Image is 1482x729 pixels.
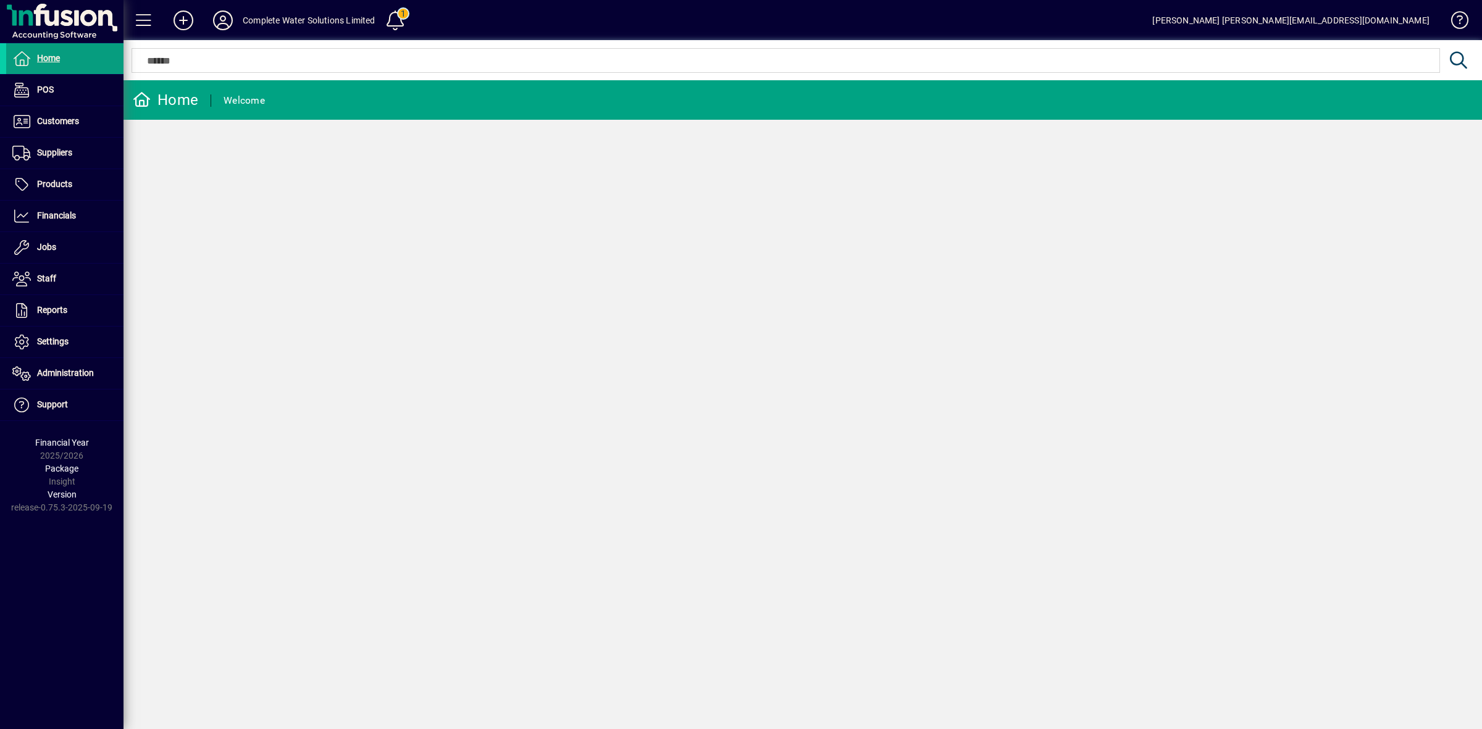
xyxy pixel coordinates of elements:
[37,305,67,315] span: Reports
[133,90,198,110] div: Home
[164,9,203,31] button: Add
[37,368,94,378] span: Administration
[37,179,72,189] span: Products
[37,210,76,220] span: Financials
[6,201,124,231] a: Financials
[37,53,60,63] span: Home
[45,464,78,473] span: Package
[203,9,243,31] button: Profile
[6,327,124,357] a: Settings
[6,169,124,200] a: Products
[1442,2,1467,43] a: Knowledge Base
[224,91,265,110] div: Welcome
[37,242,56,252] span: Jobs
[6,358,124,389] a: Administration
[6,138,124,169] a: Suppliers
[243,10,375,30] div: Complete Water Solutions Limited
[6,75,124,106] a: POS
[6,264,124,294] a: Staff
[37,85,54,94] span: POS
[37,273,56,283] span: Staff
[35,438,89,448] span: Financial Year
[37,399,68,409] span: Support
[48,489,77,499] span: Version
[37,148,72,157] span: Suppliers
[6,106,124,137] a: Customers
[1152,10,1430,30] div: [PERSON_NAME] [PERSON_NAME][EMAIL_ADDRESS][DOMAIN_NAME]
[6,232,124,263] a: Jobs
[6,295,124,326] a: Reports
[6,389,124,420] a: Support
[37,336,69,346] span: Settings
[37,116,79,126] span: Customers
